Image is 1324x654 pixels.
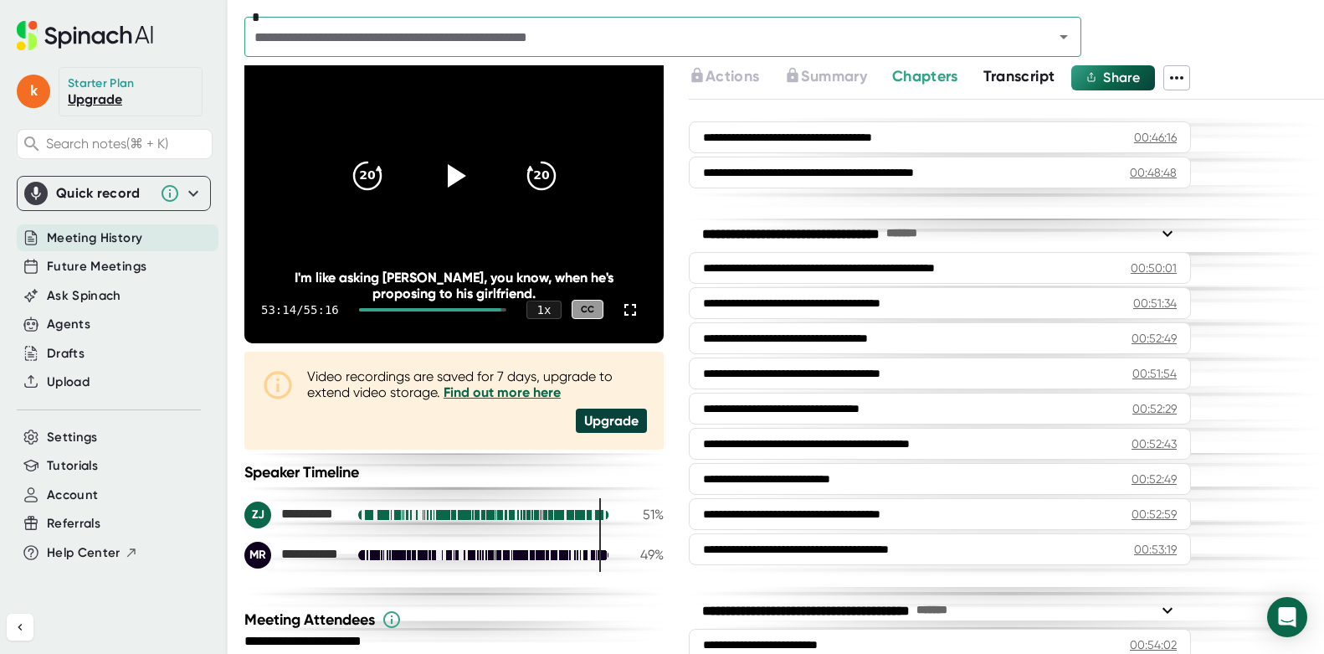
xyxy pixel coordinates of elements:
button: Drafts [47,344,85,363]
div: 49 % [622,547,664,563]
button: Account [47,486,98,505]
div: MR [244,542,271,569]
button: Collapse sidebar [7,614,33,641]
div: 00:52:29 [1132,400,1177,417]
button: Agents [47,315,90,334]
div: 53:14 / 55:16 [261,303,339,317]
div: 00:53:19 [1134,541,1177,558]
span: Transcript [983,67,1055,85]
button: Upload [47,373,90,392]
button: Meeting History [47,229,142,248]
span: Summary [801,67,866,85]
a: Find out more here [444,384,561,400]
div: ZJ [244,502,271,528]
span: Share [1103,70,1140,85]
div: Quick record [56,185,151,202]
div: I'm like asking [PERSON_NAME], you know, when he's proposing to his girlfriend. [286,270,622,301]
button: Summary [784,65,866,88]
div: Speaker Timeline [244,463,664,481]
div: Upgrade [576,409,647,433]
button: Referrals [47,514,100,533]
button: Settings [47,428,98,447]
div: 00:52:49 [1132,471,1177,487]
span: Help Center [47,543,121,563]
div: Open Intercom Messenger [1267,597,1307,637]
button: Help Center [47,543,138,563]
div: Matt Rowell [244,542,345,569]
div: Upgrade to access [689,65,784,90]
button: Tutorials [47,456,98,476]
div: 00:48:48 [1130,164,1177,181]
button: Transcript [983,65,1055,88]
div: 1 x [526,301,562,319]
span: Search notes (⌘ + K) [46,136,208,152]
a: Upgrade [68,91,122,107]
div: 00:51:54 [1132,365,1177,382]
div: Upgrade to access [784,65,891,90]
div: Quick record [24,177,203,210]
div: 51 % [622,507,664,523]
button: Open [1052,25,1075,49]
div: Video recordings are saved for 7 days, upgrade to extend video storage. [307,368,647,400]
div: 00:51:34 [1133,295,1177,312]
button: Actions [689,65,759,88]
span: k [17,75,50,108]
span: Chapters [892,67,958,85]
div: 00:52:59 [1132,506,1177,523]
div: 00:54:02 [1130,636,1177,653]
span: Actions [706,67,759,85]
button: Share [1071,65,1155,90]
div: 00:50:01 [1131,260,1177,276]
div: Meeting Attendees [244,610,668,630]
div: Starter Plan [68,76,135,91]
div: CC [572,300,603,319]
div: 00:52:43 [1132,435,1177,452]
button: Ask Spinach [47,286,121,306]
div: 00:46:16 [1134,129,1177,146]
div: 00:52:49 [1132,330,1177,347]
button: Future Meetings [47,257,146,276]
button: Chapters [892,65,958,88]
div: Zach Jones [244,502,345,528]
